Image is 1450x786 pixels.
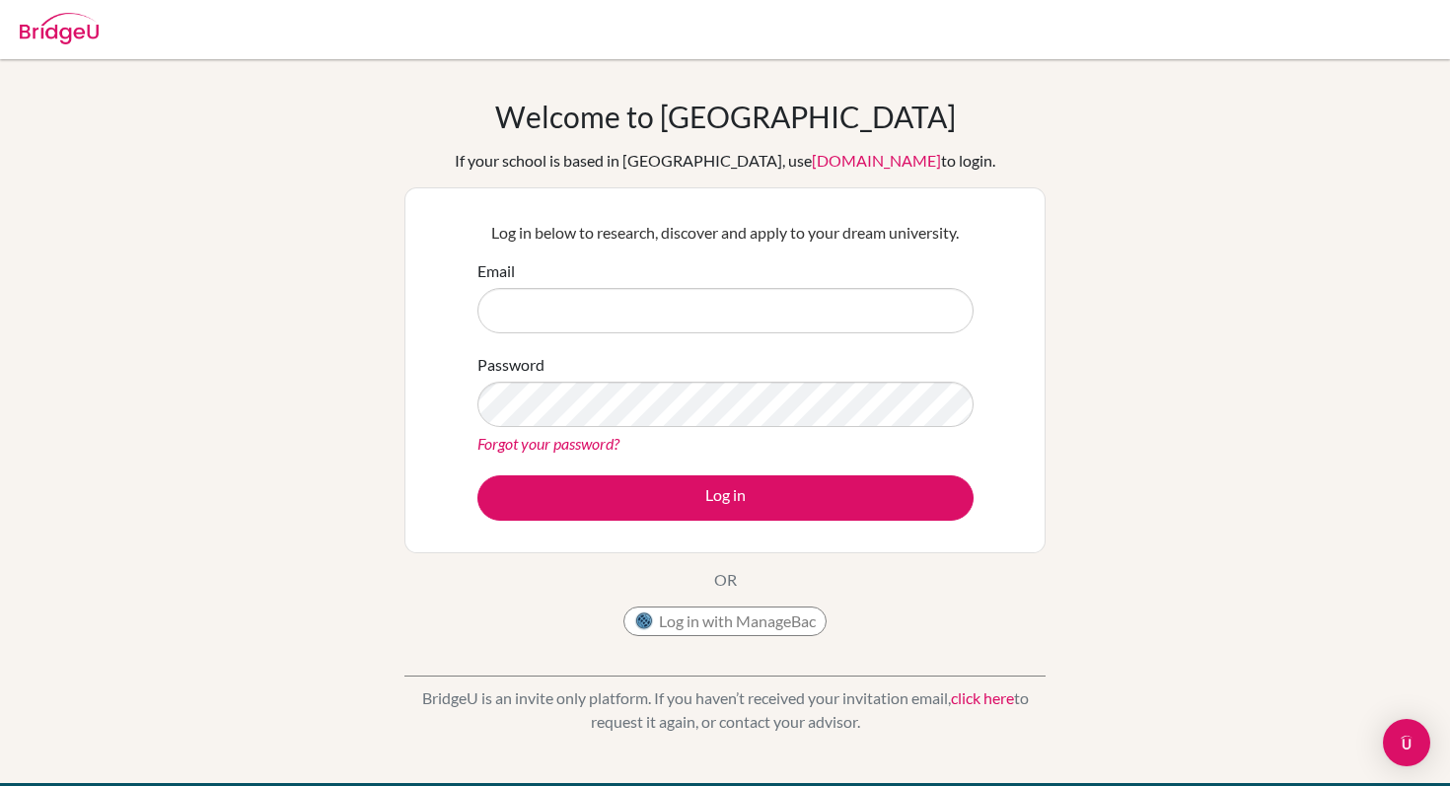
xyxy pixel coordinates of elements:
p: BridgeU is an invite only platform. If you haven’t received your invitation email, to request it ... [404,686,1046,734]
button: Log in [477,475,974,521]
a: click here [951,688,1014,707]
a: Forgot your password? [477,434,619,453]
div: Open Intercom Messenger [1383,719,1430,766]
div: If your school is based in [GEOGRAPHIC_DATA], use to login. [455,149,995,173]
a: [DOMAIN_NAME] [812,151,941,170]
img: Bridge-U [20,13,99,44]
h1: Welcome to [GEOGRAPHIC_DATA] [495,99,956,134]
button: Log in with ManageBac [623,607,827,636]
p: Log in below to research, discover and apply to your dream university. [477,221,974,245]
p: OR [714,568,737,592]
label: Email [477,259,515,283]
label: Password [477,353,544,377]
